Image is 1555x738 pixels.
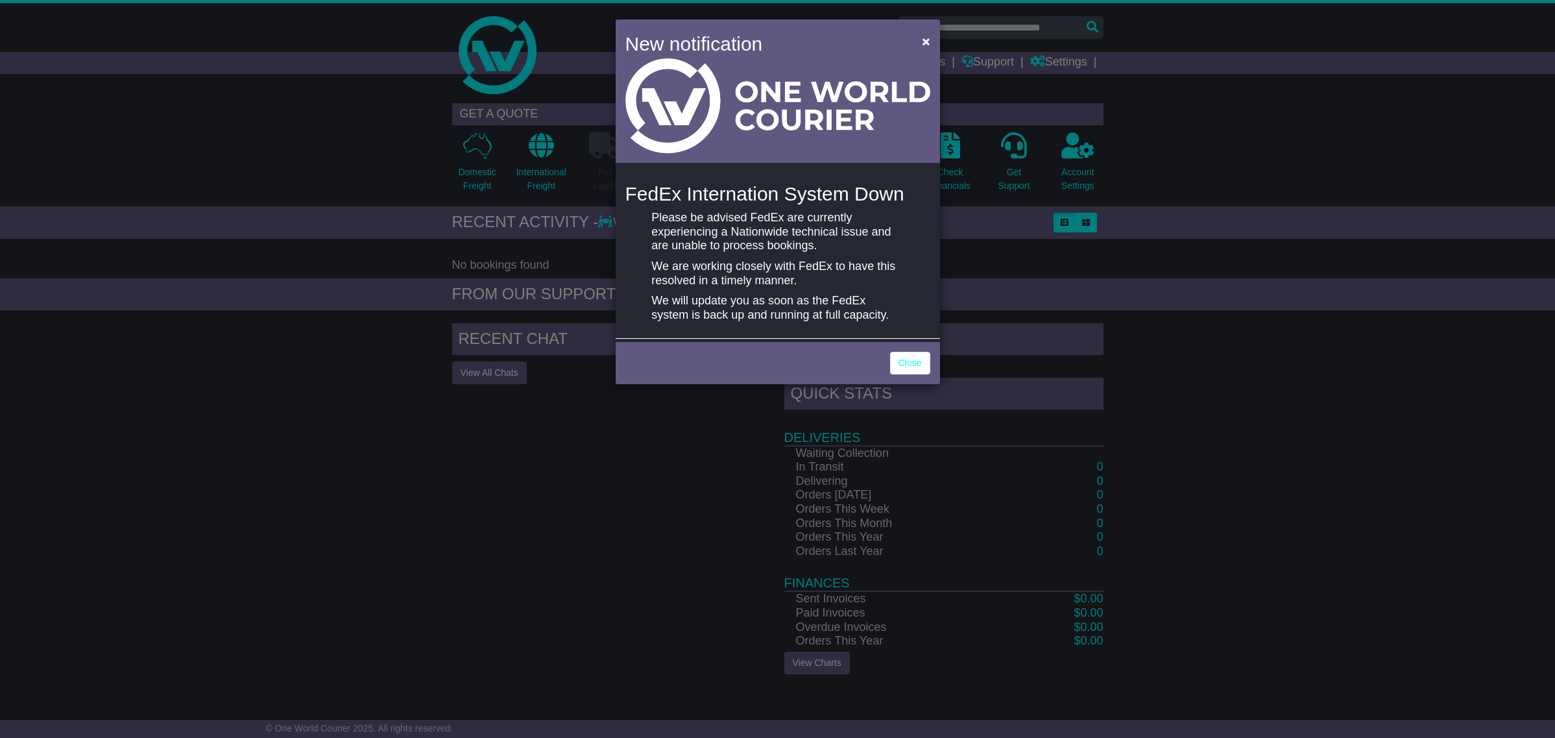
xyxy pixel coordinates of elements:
p: Please be advised FedEx are currently experiencing a Nationwide technical issue and are unable to... [651,211,903,253]
img: Light [625,58,930,153]
h4: New notification [625,29,904,58]
p: We are working closely with FedEx to have this resolved in a timely manner. [651,260,903,288]
a: Close [890,352,930,375]
p: We will update you as soon as the FedEx system is back up and running at full capacity. [651,294,903,322]
button: Close [915,28,936,55]
h4: FedEx Internation System Down [625,183,930,204]
span: × [922,34,930,49]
